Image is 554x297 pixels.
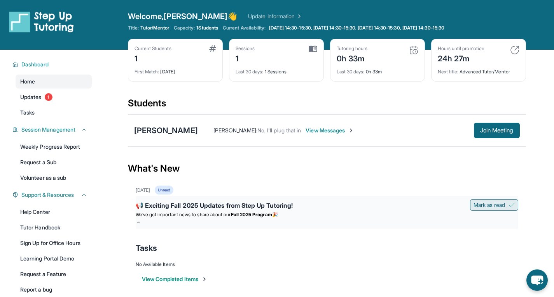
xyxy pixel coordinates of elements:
[128,151,526,186] div: What's New
[236,45,255,52] div: Sessions
[438,52,484,64] div: 24h 27m
[16,75,92,89] a: Home
[480,128,514,133] span: Join Meeting
[134,125,198,136] div: [PERSON_NAME]
[135,69,159,75] span: First Match :
[526,269,548,291] button: chat-button
[128,11,238,22] span: Welcome, [PERSON_NAME] 👋
[337,64,418,75] div: 0h 33m
[140,25,169,31] span: Tutor/Mentor
[248,12,302,20] a: Update Information
[209,45,216,52] img: card
[136,212,231,217] span: We’ve got important news to share about our
[18,126,87,134] button: Session Management
[136,261,518,267] div: No Available Items
[438,64,519,75] div: Advanced Tutor/Mentor
[223,25,266,31] span: Current Availability:
[16,205,92,219] a: Help Center
[136,243,157,254] span: Tasks
[9,11,74,33] img: logo
[21,126,75,134] span: Session Management
[128,25,139,31] span: Title:
[128,97,526,114] div: Students
[348,127,354,134] img: Chevron-Right
[16,283,92,297] a: Report a bug
[16,106,92,120] a: Tasks
[309,45,317,52] img: card
[155,186,173,195] div: Unread
[438,45,484,52] div: Hours until promotion
[236,69,264,75] span: Last 30 days :
[16,252,92,266] a: Learning Portal Demo
[20,78,35,85] span: Home
[337,45,368,52] div: Tutoring hours
[135,52,171,64] div: 1
[196,25,218,31] span: 1 Students
[269,25,444,31] span: [DATE] 14:30-15:30, [DATE] 14:30-15:30, [DATE] 14:30-15:30, [DATE] 14:30-15:30
[236,64,317,75] div: 1 Sessions
[267,25,446,31] a: [DATE] 14:30-15:30, [DATE] 14:30-15:30, [DATE] 14:30-15:30, [DATE] 14:30-15:30
[20,93,42,101] span: Updates
[470,199,518,211] button: Mark as read
[509,202,515,208] img: Mark as read
[16,221,92,234] a: Tutor Handbook
[236,52,255,64] div: 1
[142,275,208,283] button: View Completed Items
[135,45,171,52] div: Current Students
[135,64,216,75] div: [DATE]
[510,45,519,55] img: card
[474,201,505,209] span: Mark as read
[409,45,418,55] img: card
[21,61,49,68] span: Dashboard
[18,61,87,68] button: Dashboard
[213,127,257,134] span: [PERSON_NAME] :
[16,90,92,104] a: Updates1
[231,212,272,217] strong: Fall 2025 Program
[16,236,92,250] a: Sign Up for Office Hours
[21,191,74,199] span: Support & Resources
[16,267,92,281] a: Request a Feature
[45,93,52,101] span: 1
[16,155,92,169] a: Request a Sub
[438,69,459,75] span: Next title :
[16,171,92,185] a: Volunteer as a sub
[337,69,365,75] span: Last 30 days :
[136,201,518,212] div: 📢 Exciting Fall 2025 Updates from Step Up Tutoring!
[257,127,301,134] span: No, I'll plug that in
[337,52,368,64] div: 0h 33m
[174,25,195,31] span: Capacity:
[295,12,302,20] img: Chevron Right
[272,212,278,217] span: 🎉
[136,187,150,193] div: [DATE]
[18,191,87,199] button: Support & Resources
[20,109,35,116] span: Tasks
[306,127,354,134] span: View Messages
[474,123,520,138] button: Join Meeting
[16,140,92,154] a: Weekly Progress Report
